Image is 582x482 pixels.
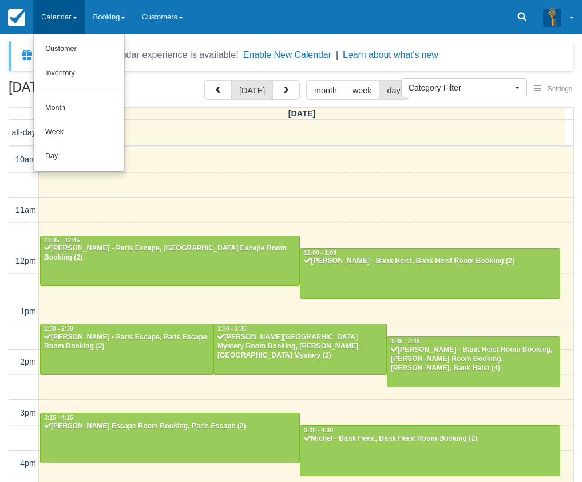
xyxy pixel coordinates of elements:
[217,326,247,332] span: 1:30 - 2:30
[40,413,300,463] a: 3:15 - 4:15[PERSON_NAME] Escape Room Booking, Paris Escape (2)
[409,82,512,93] span: Category Filter
[304,427,333,433] span: 3:30 - 4:30
[387,336,560,387] a: 1:45 - 2:45[PERSON_NAME] - Bank Heist Room Booking, [PERSON_NAME] Room Booking, [PERSON_NAME], Ba...
[44,414,73,421] span: 3:15 - 4:15
[15,256,36,265] span: 12pm
[15,155,36,164] span: 10am
[300,248,560,299] a: 12:00 - 1:00[PERSON_NAME] - Bank Heist, Bank Heist Room Booking (2)
[527,81,579,97] button: Settings
[231,80,273,100] button: [DATE]
[401,78,527,97] button: Category Filter
[12,128,36,137] span: all-day
[34,96,124,120] a: Month
[8,9,25,26] img: checkfront-main-nav-mini-logo.png
[40,236,300,286] a: 11:45 - 12:45[PERSON_NAME] - Paris Escape, [GEOGRAPHIC_DATA] Escape Room Booking (2)
[44,326,73,332] span: 1:30 - 2:30
[20,408,36,417] span: 3pm
[43,244,296,262] div: [PERSON_NAME] - Paris Escape, [GEOGRAPHIC_DATA] Escape Room Booking (2)
[38,48,239,62] div: A new Booking Calendar experience is available!
[379,80,408,100] button: day
[213,324,387,374] a: 1:30 - 2:30[PERSON_NAME][GEOGRAPHIC_DATA] Mystery Room Booking, [PERSON_NAME][GEOGRAPHIC_DATA] My...
[243,49,331,61] button: Enable New Calendar
[20,307,36,316] span: 1pm
[543,8,561,26] img: A3
[34,120,124,144] a: Week
[303,257,556,266] div: [PERSON_NAME] - Bank Heist, Bank Heist Room Booking (2)
[391,338,420,344] span: 1:45 - 2:45
[33,34,125,172] ul: Calendar
[34,37,124,61] a: Customer
[390,346,557,373] div: [PERSON_NAME] - Bank Heist Room Booking, [PERSON_NAME] Room Booking, [PERSON_NAME], Bank Heist (4)
[217,333,383,360] div: [PERSON_NAME][GEOGRAPHIC_DATA] Mystery Room Booking, [PERSON_NAME][GEOGRAPHIC_DATA] Mystery (2)
[303,434,556,444] div: Michel - Bank Heist, Bank Heist Room Booking (2)
[343,50,438,60] a: Learn about what's new
[300,425,560,476] a: 3:30 - 4:30Michel - Bank Heist, Bank Heist Room Booking (2)
[34,61,124,85] a: Inventory
[44,237,80,244] span: 11:45 - 12:45
[43,422,296,431] div: [PERSON_NAME] Escape Room Booking, Paris Escape (2)
[40,324,213,374] a: 1:30 - 2:30[PERSON_NAME] - Paris Escape, Paris Escape Room Booking (2)
[34,144,124,168] a: Day
[288,109,316,118] span: [DATE]
[548,85,572,93] span: Settings
[304,250,336,256] span: 12:00 - 1:00
[15,205,36,214] span: 11am
[20,357,36,366] span: 2pm
[9,80,153,101] h2: [DATE]
[345,80,380,100] button: week
[306,80,345,100] button: month
[20,459,36,468] span: 4pm
[43,333,210,351] div: [PERSON_NAME] - Paris Escape, Paris Escape Room Booking (2)
[336,50,338,60] span: |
